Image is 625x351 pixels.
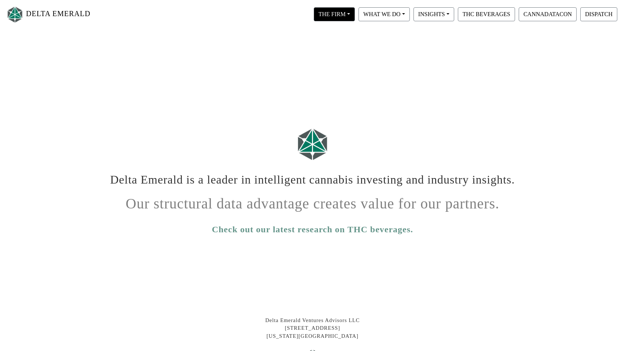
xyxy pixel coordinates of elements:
[294,125,331,163] img: Logo
[456,11,517,17] a: THC BEVERAGES
[517,11,578,17] a: CANNADATACON
[109,167,516,186] h1: Delta Emerald is a leader in intelligent cannabis investing and industry insights.
[109,189,516,213] h1: Our structural data advantage creates value for our partners.
[578,11,619,17] a: DISPATCH
[359,7,410,21] button: WHAT WE DO
[413,7,454,21] button: INSIGHTS
[104,317,522,340] div: Delta Emerald Ventures Advisors LLC [STREET_ADDRESS] [US_STATE][GEOGRAPHIC_DATA]
[212,223,413,236] a: Check out our latest research on THC beverages.
[6,3,91,26] a: DELTA EMERALD
[519,7,577,21] button: CANNADATACON
[458,7,515,21] button: THC BEVERAGES
[580,7,617,21] button: DISPATCH
[6,5,24,24] img: Logo
[314,7,355,21] button: THE FIRM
